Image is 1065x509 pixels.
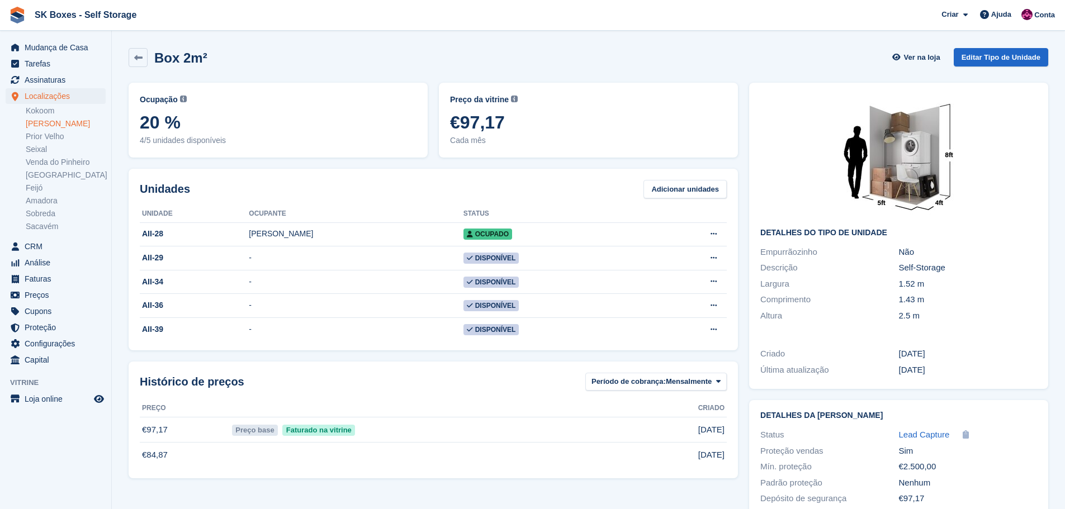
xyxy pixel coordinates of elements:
[815,94,983,220] img: 20-sqft-unit.jpg
[140,228,249,240] div: AII-28
[6,271,106,287] a: menu
[450,112,727,132] span: €97,17
[899,348,1037,360] div: [DATE]
[25,336,92,351] span: Configurações
[25,352,92,368] span: Capital
[26,106,106,116] a: Kokoom
[899,460,1037,473] div: €2.500,00
[249,270,463,294] td: -
[899,477,1037,489] div: Nenhum
[25,239,92,254] span: CRM
[760,364,898,377] div: Última atualização
[26,170,106,180] a: [GEOGRAPHIC_DATA]
[26,157,106,168] a: Venda do Pinheiro
[140,299,249,311] div: AII-36
[891,48,944,66] a: Ver na loja
[25,255,92,270] span: Análise
[180,96,187,102] img: icon-info-grey-7440780725fd019a000dd9b08b2336e03edf1995a4989e88bcd33f0948082b44.svg
[25,88,92,104] span: Localizações
[282,425,355,436] span: Faturado na vitrine
[463,277,519,288] span: Disponível
[6,303,106,319] a: menu
[25,320,92,335] span: Proteção
[10,377,111,388] span: Vitrine
[6,320,106,335] a: menu
[249,205,463,223] th: Ocupante
[140,399,230,417] th: Preço
[585,373,727,391] button: Período de cobrança: Mensalmente
[1021,9,1033,20] img: Joana Alegria
[899,246,1037,259] div: Não
[249,228,463,240] div: [PERSON_NAME]
[904,52,940,63] span: Ver na loja
[899,445,1037,458] div: Sim
[6,352,106,368] a: menu
[760,293,898,306] div: Comprimento
[463,324,519,335] span: Disponível
[463,253,519,264] span: Disponível
[899,492,1037,505] div: €97,17
[9,7,26,23] img: stora-icon-8386f47178a22dfd0bd8f6a31ec36ba5ce8667c1dd55bd0f319d3a0aa187defe.svg
[26,196,106,206] a: Amadora
[140,112,416,132] span: 20 %
[6,88,106,104] a: menu
[760,477,898,489] div: Padrão proteção
[698,403,725,413] span: Criado
[760,278,898,291] div: Largura
[760,246,898,259] div: Empurrãozinho
[450,94,509,106] span: Preço da vitrine
[899,429,950,441] a: Lead Capture
[92,392,106,406] a: Loja de pré-visualização
[450,135,727,146] span: Cada mês
[941,9,958,20] span: Criar
[154,50,207,65] h2: Box 2m²
[760,411,1037,420] h2: Detalhes da [PERSON_NAME]
[26,221,106,232] a: Sacavém
[140,135,416,146] span: 4/5 unidades disponíveis
[25,391,92,407] span: Loja online
[140,443,230,467] td: €84,87
[232,425,278,436] span: Preço base
[760,348,898,360] div: Criado
[25,56,92,72] span: Tarefas
[991,9,1011,20] span: Ajuda
[25,40,92,55] span: Mudança de Casa
[698,449,725,462] span: [DATE]
[643,180,727,198] a: Adicionar unidades
[954,48,1048,66] a: Editar Tipo de Unidade
[6,40,106,55] a: menu
[249,294,463,318] td: -
[140,180,190,197] h2: Unidades
[25,72,92,88] span: Assinaturas
[899,261,1037,274] div: Self-Storage
[249,246,463,270] td: -
[26,131,106,142] a: Prior Velho
[1034,9,1055,21] span: Conta
[140,324,249,335] div: AII-39
[760,229,1037,237] h2: Detalhes do tipo de unidade
[140,276,249,288] div: AII-34
[899,278,1037,291] div: 1.52 m
[25,303,92,319] span: Cupons
[760,261,898,274] div: Descrição
[26,144,106,155] a: Seixal
[140,373,244,390] span: Histórico de preços
[25,271,92,287] span: Faturas
[140,252,249,264] div: AII-29
[25,287,92,303] span: Preços
[30,6,141,24] a: SK Boxes - Self Storage
[899,430,950,439] span: Lead Capture
[6,56,106,72] a: menu
[760,445,898,458] div: Proteção vendas
[511,96,518,102] img: icon-info-grey-7440780725fd019a000dd9b08b2336e03edf1995a4989e88bcd33f0948082b44.svg
[899,310,1037,322] div: 2.5 m
[140,205,249,223] th: Unidade
[760,460,898,473] div: Mín. proteção
[6,239,106,254] a: menu
[249,318,463,341] td: -
[899,364,1037,377] div: [DATE]
[698,424,725,436] span: [DATE]
[6,72,106,88] a: menu
[26,183,106,193] a: Feijó
[666,376,712,387] span: Mensalmente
